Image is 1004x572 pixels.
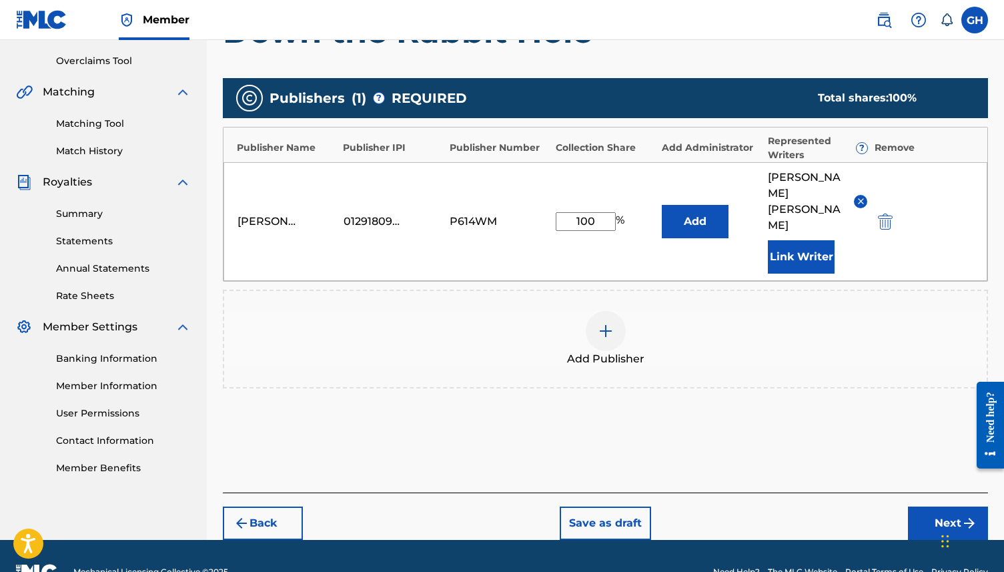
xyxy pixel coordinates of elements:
img: search [876,12,892,28]
iframe: Chat Widget [937,508,1004,572]
img: help [911,12,927,28]
a: Member Benefits [56,461,191,475]
div: Publisher Name [237,141,336,155]
img: Matching [16,84,33,100]
button: Back [223,507,303,540]
button: Save as draft [560,507,651,540]
img: 7ee5dd4eb1f8a8e3ef2f.svg [233,515,249,531]
img: MLC Logo [16,10,67,29]
span: Matching [43,84,95,100]
img: Member Settings [16,319,32,335]
div: User Menu [961,7,988,33]
img: Top Rightsholder [119,12,135,28]
span: Royalties [43,174,92,190]
img: expand [175,319,191,335]
a: Rate Sheets [56,289,191,303]
div: Add Administrator [662,141,761,155]
span: % [616,212,628,231]
button: Add [662,205,728,238]
img: expand [175,174,191,190]
a: Matching Tool [56,117,191,131]
div: Publisher IPI [343,141,442,155]
span: [PERSON_NAME] [PERSON_NAME] [768,170,844,234]
div: Help [905,7,932,33]
img: Royalties [16,174,32,190]
a: Overclaims Tool [56,54,191,68]
img: remove-from-list-button [856,196,866,206]
span: REQUIRED [392,88,467,108]
span: ? [857,143,867,154]
button: Link Writer [768,240,835,274]
div: Represented Writers [768,134,867,162]
a: Summary [56,207,191,221]
a: Contact Information [56,434,191,448]
div: Notifications [940,13,953,27]
a: Annual Statements [56,262,191,276]
div: Remove [875,141,974,155]
a: Match History [56,144,191,158]
a: Statements [56,234,191,248]
a: Member Information [56,379,191,393]
div: Drag [941,521,949,561]
img: 12a2ab48e56ec057fbd8.svg [878,214,893,230]
img: publishers [241,90,258,106]
span: 100 % [889,91,917,104]
a: Banking Information [56,352,191,366]
div: Collection Share [556,141,655,155]
span: Add Publisher [567,351,644,367]
a: User Permissions [56,406,191,420]
span: ( 1 ) [352,88,366,108]
div: Publisher Number [450,141,549,155]
img: expand [175,84,191,100]
div: Total shares: [818,90,961,106]
span: Member [143,12,189,27]
span: ? [374,93,384,103]
button: Next [908,507,988,540]
span: Member Settings [43,319,137,335]
img: add [598,323,614,339]
span: Publishers [270,88,345,108]
a: Public Search [871,7,897,33]
iframe: Resource Center [967,371,1004,479]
